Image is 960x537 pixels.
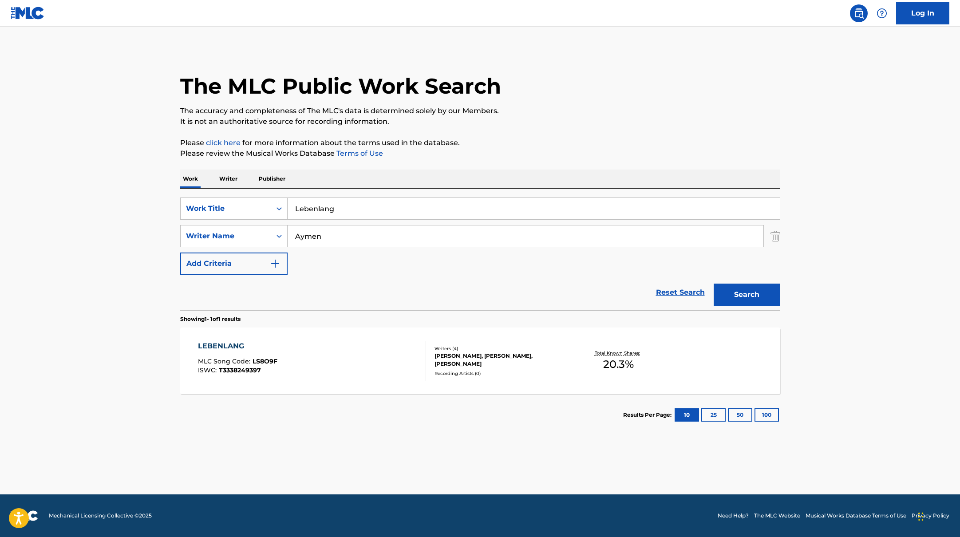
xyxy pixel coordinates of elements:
h1: The MLC Public Work Search [180,73,501,99]
button: 10 [675,408,699,422]
img: search [853,8,864,19]
form: Search Form [180,197,780,310]
img: MLC Logo [11,7,45,20]
p: Total Known Shares: [595,350,642,356]
span: ISWC : [198,366,219,374]
span: T3338249397 [219,366,261,374]
span: Mechanical Licensing Collective © 2025 [49,512,152,520]
a: The MLC Website [754,512,800,520]
img: help [877,8,887,19]
span: 20.3 % [603,356,634,372]
button: 50 [728,408,752,422]
button: 100 [755,408,779,422]
div: Writer Name [186,231,266,241]
div: Work Title [186,203,266,214]
a: Reset Search [652,283,709,302]
img: Delete Criterion [770,225,780,247]
div: Recording Artists ( 0 ) [435,370,569,377]
p: Please review the Musical Works Database [180,148,780,159]
p: Please for more information about the terms used in the database. [180,138,780,148]
div: Help [873,4,891,22]
a: Log In [896,2,949,24]
div: Drag [918,503,924,530]
button: 25 [701,408,726,422]
button: Search [714,284,780,306]
a: Public Search [850,4,868,22]
p: Showing 1 - 1 of 1 results [180,315,241,323]
span: LS8O9F [253,357,277,365]
p: It is not an authoritative source for recording information. [180,116,780,127]
img: 9d2ae6d4665cec9f34b9.svg [270,258,280,269]
button: Add Criteria [180,253,288,275]
p: Work [180,170,201,188]
a: Need Help? [718,512,749,520]
div: [PERSON_NAME], [PERSON_NAME], [PERSON_NAME] [435,352,569,368]
a: click here [206,138,241,147]
img: logo [11,510,38,521]
p: Writer [217,170,240,188]
div: LEBENLANG [198,341,277,351]
a: LEBENLANGMLC Song Code:LS8O9FISWC:T3338249397Writers (4)[PERSON_NAME], [PERSON_NAME], [PERSON_NAM... [180,328,780,394]
a: Terms of Use [335,149,383,158]
iframe: Chat Widget [916,494,960,537]
div: Writers ( 4 ) [435,345,569,352]
p: Results Per Page: [623,411,674,419]
a: Musical Works Database Terms of Use [806,512,906,520]
p: The accuracy and completeness of The MLC's data is determined solely by our Members. [180,106,780,116]
a: Privacy Policy [912,512,949,520]
span: MLC Song Code : [198,357,253,365]
p: Publisher [256,170,288,188]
